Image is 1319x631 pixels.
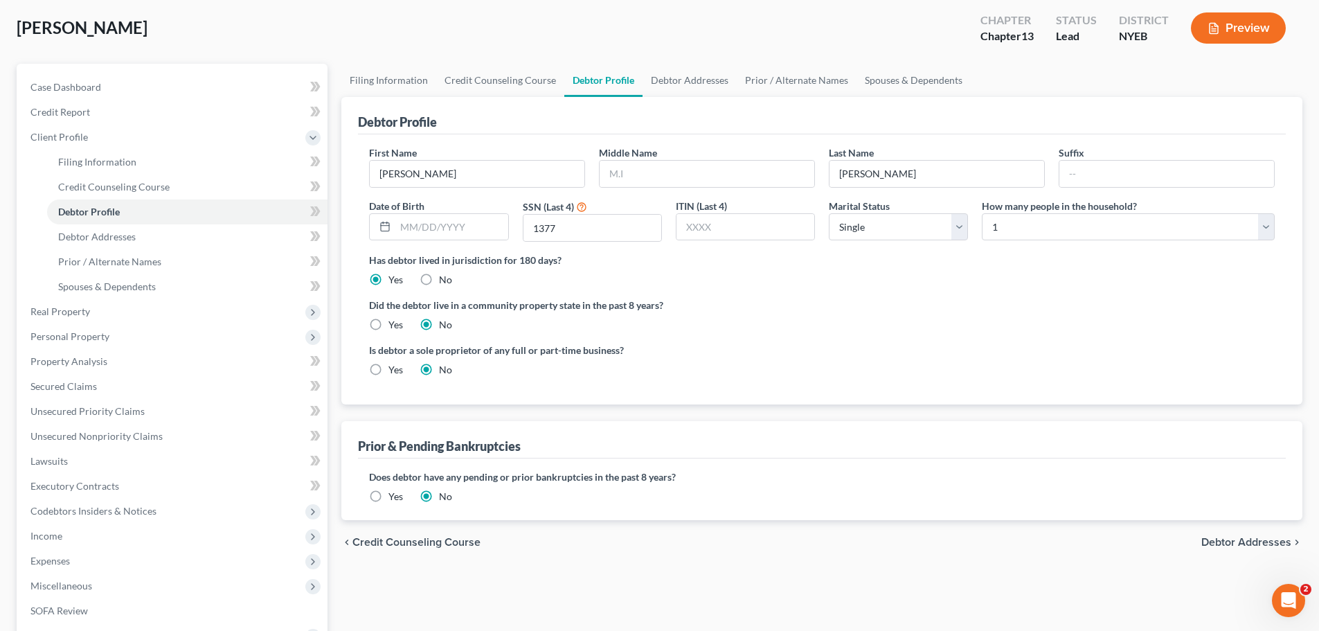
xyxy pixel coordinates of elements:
[388,273,403,287] label: Yes
[30,330,109,342] span: Personal Property
[829,145,874,160] label: Last Name
[341,537,352,548] i: chevron_left
[47,199,327,224] a: Debtor Profile
[676,199,727,213] label: ITIN (Last 4)
[30,455,68,467] span: Lawsuits
[1201,537,1302,548] button: Debtor Addresses chevron_right
[980,28,1034,44] div: Chapter
[47,224,327,249] a: Debtor Addresses
[369,470,1275,484] label: Does debtor have any pending or prior bankruptcies in the past 8 years?
[358,114,437,130] div: Debtor Profile
[19,100,327,125] a: Credit Report
[439,273,452,287] label: No
[30,605,88,616] span: SOFA Review
[982,199,1137,213] label: How many people in the household?
[30,380,97,392] span: Secured Claims
[676,214,814,240] input: XXXX
[1056,12,1097,28] div: Status
[369,199,424,213] label: Date of Birth
[47,150,327,175] a: Filing Information
[599,145,657,160] label: Middle Name
[369,145,417,160] label: First Name
[30,131,88,143] span: Client Profile
[388,490,403,504] label: Yes
[1056,28,1097,44] div: Lead
[47,274,327,299] a: Spouses & Dependents
[523,199,574,214] label: SSN (Last 4)
[19,598,327,623] a: SOFA Review
[388,318,403,332] label: Yes
[30,530,62,542] span: Income
[436,64,564,97] a: Credit Counseling Course
[30,580,92,592] span: Miscellaneous
[19,474,327,499] a: Executory Contracts
[341,537,481,548] button: chevron_left Credit Counseling Course
[1021,29,1034,42] span: 13
[980,12,1034,28] div: Chapter
[19,349,327,374] a: Property Analysis
[19,75,327,100] a: Case Dashboard
[395,214,508,240] input: MM/DD/YYYY
[523,215,661,241] input: XXXX
[369,343,815,357] label: Is debtor a sole proprietor of any full or part-time business?
[19,399,327,424] a: Unsecured Priority Claims
[1191,12,1286,44] button: Preview
[58,281,156,292] span: Spouses & Dependents
[1201,537,1291,548] span: Debtor Addresses
[1059,145,1084,160] label: Suffix
[1272,584,1305,617] iframe: Intercom live chat
[600,161,814,187] input: M.I
[341,64,436,97] a: Filing Information
[643,64,737,97] a: Debtor Addresses
[30,355,107,367] span: Property Analysis
[1059,161,1274,187] input: --
[30,81,101,93] span: Case Dashboard
[58,156,136,168] span: Filing Information
[17,17,147,37] span: [PERSON_NAME]
[30,555,70,567] span: Expenses
[439,363,452,377] label: No
[58,206,120,217] span: Debtor Profile
[352,537,481,548] span: Credit Counseling Course
[58,231,136,242] span: Debtor Addresses
[439,490,452,504] label: No
[369,253,1275,267] label: Has debtor lived in jurisdiction for 180 days?
[358,438,521,454] div: Prior & Pending Bankruptcies
[58,181,170,193] span: Credit Counseling Course
[1119,28,1169,44] div: NYEB
[1300,584,1311,595] span: 2
[829,199,890,213] label: Marital Status
[856,64,971,97] a: Spouses & Dependents
[30,505,156,517] span: Codebtors Insiders & Notices
[439,318,452,332] label: No
[829,161,1044,187] input: --
[564,64,643,97] a: Debtor Profile
[388,363,403,377] label: Yes
[1119,12,1169,28] div: District
[370,161,584,187] input: --
[58,256,161,267] span: Prior / Alternate Names
[369,298,1275,312] label: Did the debtor live in a community property state in the past 8 years?
[30,480,119,492] span: Executory Contracts
[47,175,327,199] a: Credit Counseling Course
[30,106,90,118] span: Credit Report
[19,374,327,399] a: Secured Claims
[30,405,145,417] span: Unsecured Priority Claims
[30,430,163,442] span: Unsecured Nonpriority Claims
[737,64,856,97] a: Prior / Alternate Names
[30,305,90,317] span: Real Property
[47,249,327,274] a: Prior / Alternate Names
[19,424,327,449] a: Unsecured Nonpriority Claims
[19,449,327,474] a: Lawsuits
[1291,537,1302,548] i: chevron_right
